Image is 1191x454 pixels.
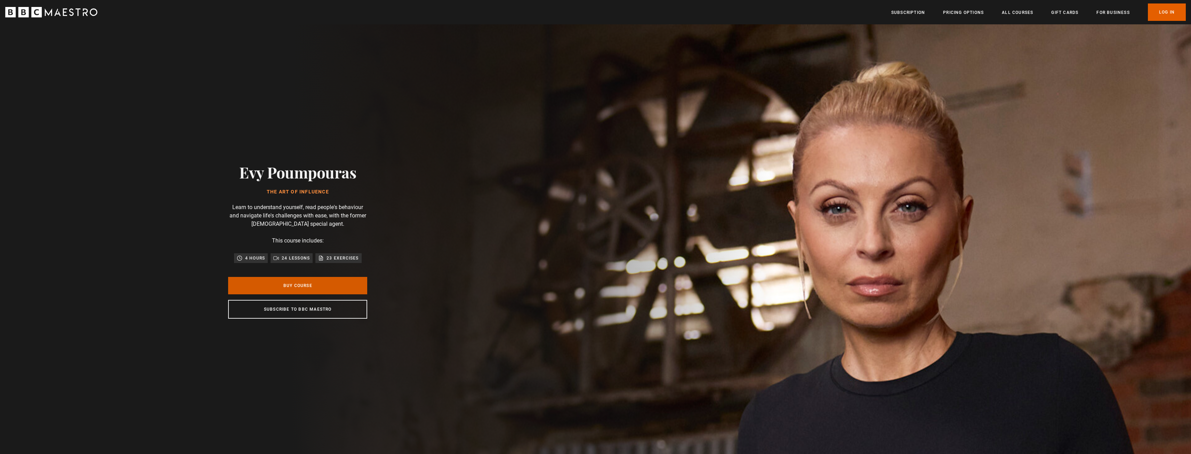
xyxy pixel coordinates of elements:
h2: Evy Poumpouras [239,163,356,181]
a: For business [1096,9,1129,16]
p: 4 hours [245,255,265,262]
nav: Primary [891,3,1186,21]
svg: BBC Maestro [5,7,97,17]
p: 24 lessons [282,255,310,262]
p: Learn to understand yourself, read people's behaviour and navigate life's challenges with ease, w... [228,203,367,228]
p: 23 exercises [327,255,359,262]
p: This course includes: [272,237,324,245]
a: All Courses [1002,9,1033,16]
a: Buy Course [228,277,367,294]
h1: The Art of Influence [239,189,356,195]
a: Pricing Options [943,9,984,16]
a: Subscription [891,9,925,16]
a: Subscribe to BBC Maestro [228,300,367,319]
a: Log In [1148,3,1186,21]
a: Gift Cards [1051,9,1078,16]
